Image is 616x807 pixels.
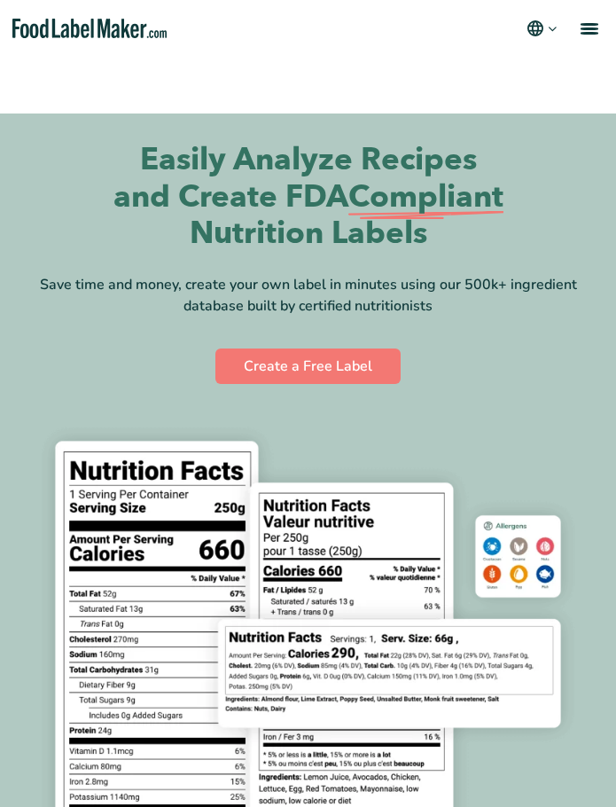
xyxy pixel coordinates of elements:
a: Create a Free Label [215,349,401,384]
h1: Easily Analyze Recipes and Create FDA Nutrition Labels [113,142,503,253]
span: Compliant [348,179,503,216]
div: Save time and money, create your own label in minutes using our 500k+ ingredient database built b... [28,274,588,317]
button: Change language [525,18,559,39]
a: Food Label Maker homepage [12,19,167,39]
